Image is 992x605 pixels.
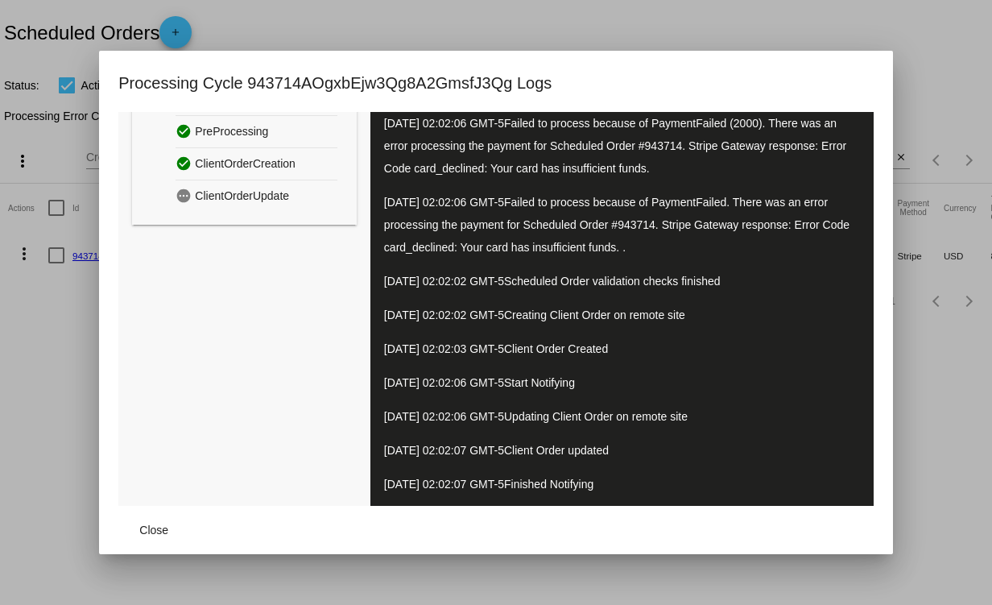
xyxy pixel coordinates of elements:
[139,524,168,537] span: Close
[195,119,268,144] span: PreProcessing
[384,117,846,175] span: Failed to process because of PaymentFailed (2000). There was an error processing the payment for ...
[384,270,860,292] p: [DATE] 02:02:02 GMT-5
[176,184,195,207] mat-icon: pending
[384,439,860,462] p: [DATE] 02:02:07 GMT-5
[384,473,860,495] p: [DATE] 02:02:07 GMT-5
[384,112,860,180] p: [DATE] 02:02:06 GMT-5
[504,275,721,288] span: Scheduled Order validation checks finished
[504,342,608,355] span: Client Order Created
[504,309,685,321] span: Creating Client Order on remote site
[504,376,575,389] span: Start Notifying
[504,410,688,423] span: Updating Client Order on remote site
[176,119,195,143] mat-icon: check_circle
[118,70,552,96] h1: Processing Cycle 943714AOgxbEjw3Qg8A2GmsfJ3Qg Logs
[384,338,860,360] p: [DATE] 02:02:03 GMT-5
[118,516,189,545] button: Close dialog
[132,83,356,224] div: Attempt #1(Latest)
[384,371,860,394] p: [DATE] 02:02:06 GMT-5
[384,405,860,428] p: [DATE] 02:02:06 GMT-5
[195,151,296,176] span: ClientOrderCreation
[195,184,289,209] span: ClientOrderUpdate
[504,478,593,491] span: Finished Notifying
[384,191,860,259] p: [DATE] 02:02:06 GMT-5
[176,151,195,175] mat-icon: check_circle
[384,304,860,326] p: [DATE] 02:02:02 GMT-5
[384,196,849,254] span: Failed to process because of PaymentFailed. There was an error processing the payment for Schedul...
[504,444,609,457] span: Client Order updated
